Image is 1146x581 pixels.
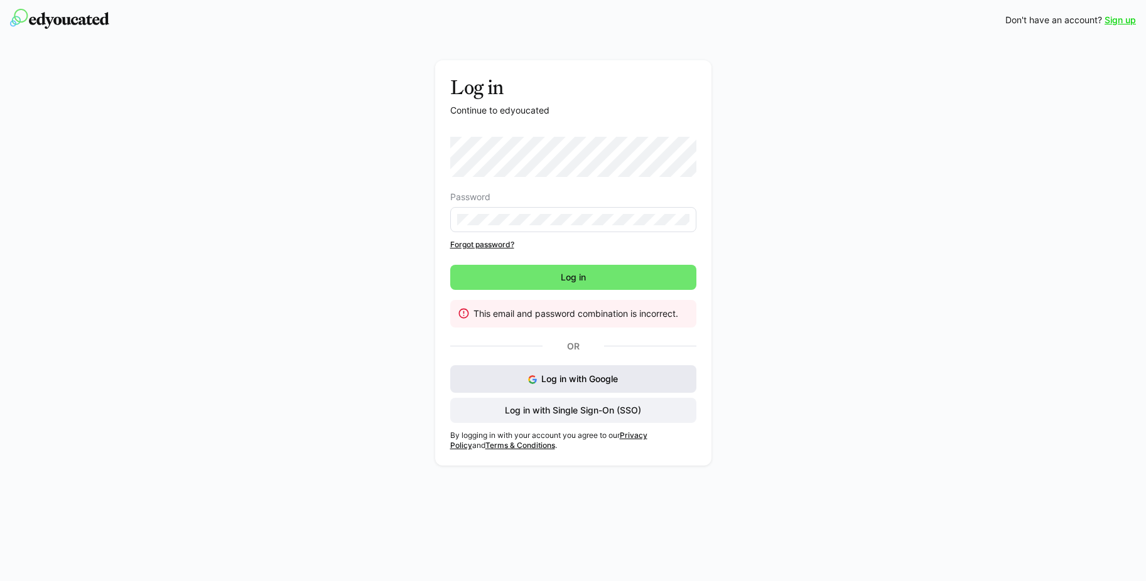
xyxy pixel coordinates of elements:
[450,240,696,250] a: Forgot password?
[503,404,643,417] span: Log in with Single Sign-On (SSO)
[450,365,696,393] button: Log in with Google
[450,430,696,450] p: By logging in with your account you agree to our and .
[450,75,696,99] h3: Log in
[10,9,109,29] img: edyoucated
[541,373,618,384] span: Log in with Google
[1105,14,1136,26] a: Sign up
[1005,14,1102,26] span: Don't have an account?
[485,440,555,450] a: Terms & Conditions
[450,104,696,117] p: Continue to edyoucated
[543,338,604,355] p: Or
[559,271,588,284] span: Log in
[450,265,696,290] button: Log in
[450,430,647,450] a: Privacy Policy
[450,398,696,423] button: Log in with Single Sign-On (SSO)
[450,192,490,202] span: Password
[473,307,686,320] div: This email and password combination is incorrect.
